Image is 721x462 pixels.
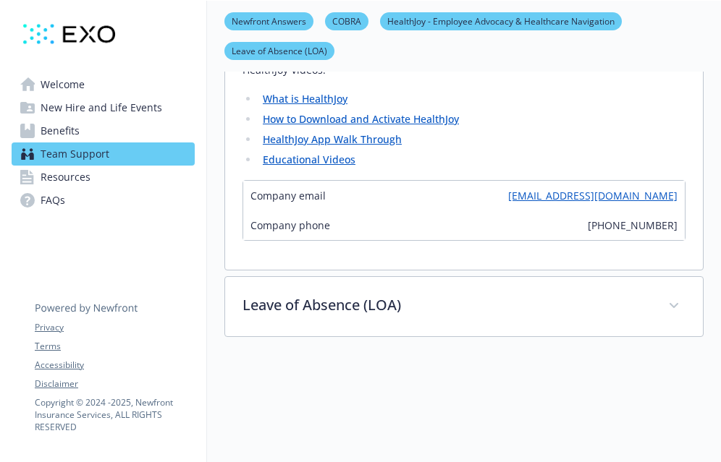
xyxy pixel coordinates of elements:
div: Leave of Absence (LOA) [225,277,703,336]
a: [EMAIL_ADDRESS][DOMAIN_NAME] [508,188,678,203]
a: Terms [35,340,194,353]
a: FAQs [12,189,195,212]
a: New Hire and Life Events [12,96,195,119]
span: Welcome [41,73,85,96]
a: HealthJoy - Employee Advocacy & Healthcare Navigation [380,14,622,27]
a: Leave of Absence (LOA) [224,43,334,57]
p: Copyright © 2024 - 2025 , Newfront Insurance Services, ALL RIGHTS RESERVED [35,396,194,433]
a: Team Support [12,142,195,166]
a: Resources [12,166,195,189]
a: Accessibility [35,359,194,372]
a: Disclaimer [35,377,194,390]
a: What is HealthJoy [263,92,347,106]
a: Welcome [12,73,195,96]
a: HealthJoy App Walk Through [263,132,402,146]
span: [PHONE_NUMBER] [588,218,678,233]
span: FAQs [41,189,65,212]
a: Privacy [35,321,194,334]
span: Benefits [41,119,80,142]
a: COBRA [325,14,368,27]
p: Leave of Absence (LOA) [243,294,651,316]
a: Newfront Answers [224,14,313,27]
a: Educational Videos [263,153,355,166]
span: Company phone [250,218,330,233]
span: Company email [250,188,326,203]
a: How to Download and Activate HealthJoy [263,112,459,126]
span: Team Support [41,142,109,166]
span: Resources [41,166,90,189]
a: Benefits [12,119,195,142]
span: New Hire and Life Events [41,96,162,119]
